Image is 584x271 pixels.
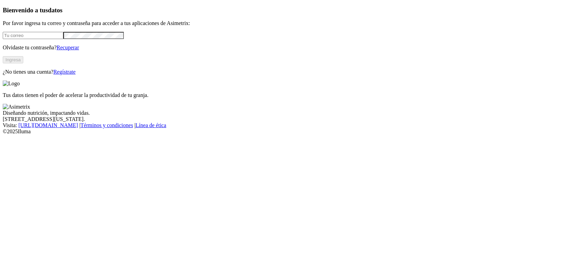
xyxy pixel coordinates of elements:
p: ¿No tienes una cuenta? [3,69,581,75]
p: Olvidaste tu contraseña? [3,45,581,51]
a: [URL][DOMAIN_NAME] [18,122,78,128]
a: Recuperar [56,45,79,50]
div: © 2025 Iluma [3,128,581,135]
a: Línea de ética [135,122,166,128]
button: Ingresa [3,56,23,63]
span: datos [48,7,63,14]
h3: Bienvenido a tus [3,7,581,14]
a: Regístrate [53,69,76,75]
input: Tu correo [3,32,63,39]
a: Términos y condiciones [80,122,133,128]
p: Tus datos tienen el poder de acelerar la productividad de tu granja. [3,92,581,98]
p: Por favor ingresa tu correo y contraseña para acceder a tus aplicaciones de Asimetrix: [3,20,581,26]
img: Asimetrix [3,104,30,110]
img: Logo [3,81,20,87]
div: [STREET_ADDRESS][US_STATE]. [3,116,581,122]
div: Diseñando nutrición, impactando vidas. [3,110,581,116]
div: Visita : | | [3,122,581,128]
